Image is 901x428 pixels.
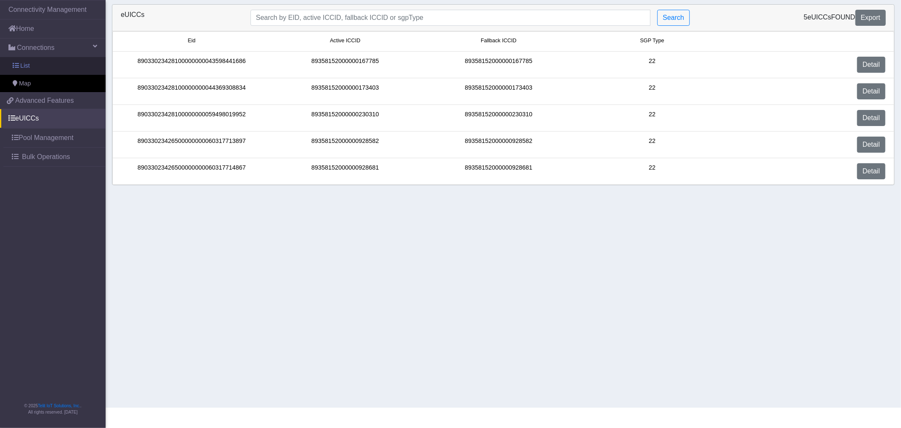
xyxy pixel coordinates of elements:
[38,403,80,408] a: Telit IoT Solutions, Inc.
[188,37,196,45] span: Eid
[422,57,575,73] div: 89358152000000167785
[857,137,885,153] a: Detail
[422,110,575,126] div: 89358152000000230310
[808,14,831,21] span: eUICCs
[268,110,422,126] div: 89358152000000230310
[19,79,31,88] span: Map
[250,10,651,26] input: Search...
[20,61,30,71] span: List
[115,83,268,99] div: 89033023428100000000044369308834
[115,57,268,73] div: 89033023428100000000043598441686
[422,137,575,153] div: 89358152000000928582
[422,83,575,99] div: 89358152000000173403
[857,83,885,99] a: Detail
[804,14,808,21] span: 5
[268,83,422,99] div: 89358152000000173403
[855,10,886,26] button: Export
[640,37,664,45] span: SGP Type
[268,137,422,153] div: 89358152000000928582
[17,43,54,53] span: Connections
[575,137,729,153] div: 22
[857,110,885,126] a: Detail
[3,148,106,166] a: Bulk Operations
[575,83,729,99] div: 22
[268,57,422,73] div: 89358152000000167785
[481,37,517,45] span: Fallback ICCID
[575,110,729,126] div: 22
[831,14,855,21] span: found
[857,57,885,73] a: Detail
[330,37,360,45] span: Active ICCID
[861,14,880,21] span: Export
[575,57,729,73] div: 22
[115,137,268,153] div: 89033023426500000000060317713897
[22,152,70,162] span: Bulk Operations
[657,10,690,26] button: Search
[115,163,268,179] div: 89033023426500000000060317714867
[422,163,575,179] div: 89358152000000928681
[115,110,268,126] div: 89033023428100000000059498019952
[3,129,106,147] a: Pool Management
[15,96,74,106] span: Advanced Features
[857,163,885,179] a: Detail
[575,163,729,179] div: 22
[268,163,422,179] div: 89358152000000928681
[114,10,244,26] div: eUICCs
